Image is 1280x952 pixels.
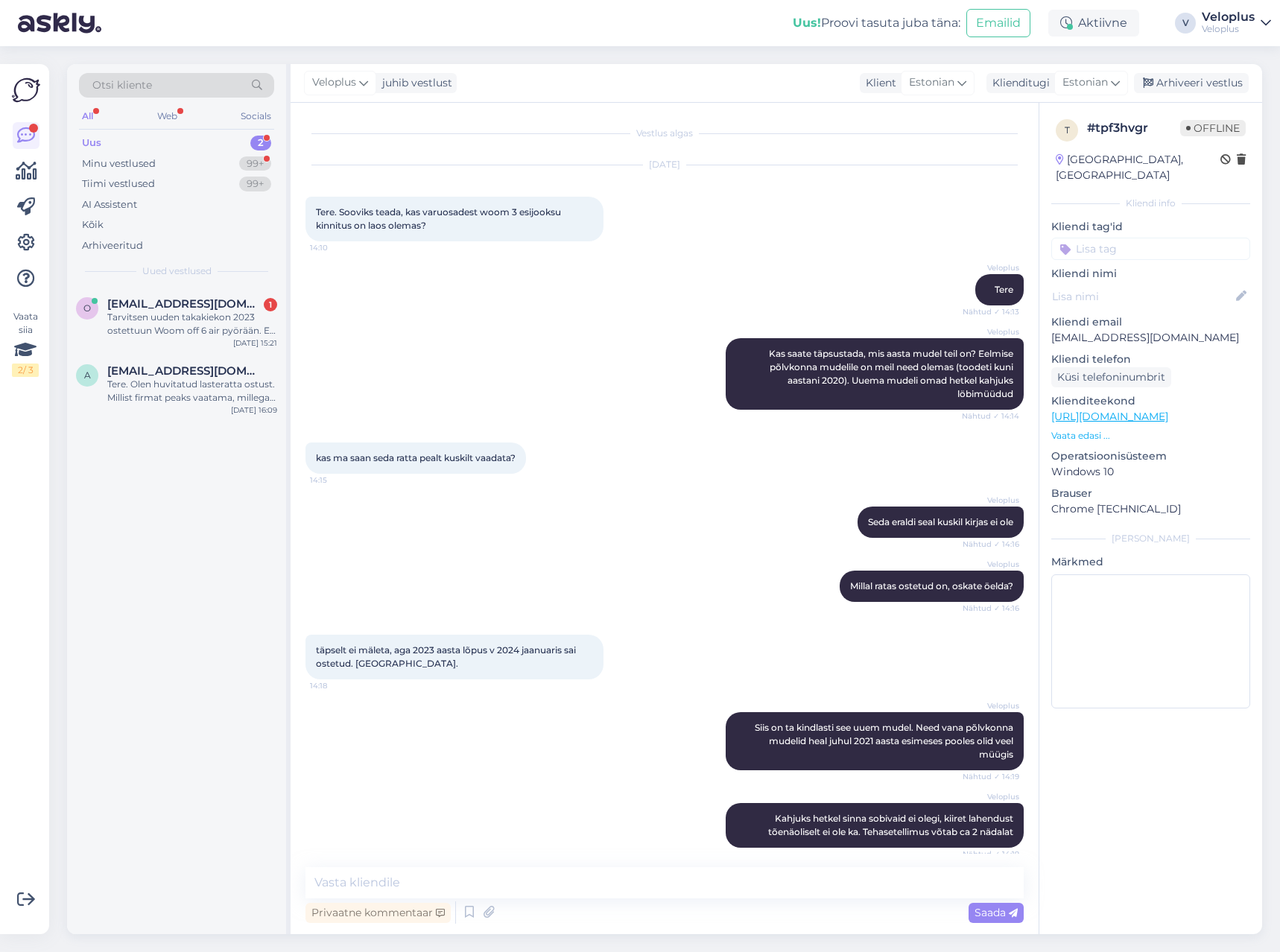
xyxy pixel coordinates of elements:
[963,848,1019,860] span: Nähtud ✓ 14:19
[305,158,1024,171] div: [DATE]
[12,310,39,377] div: Vaata siia
[963,791,1019,802] span: Veloplus
[316,644,578,669] span: täpselt ei mäleta, aga 2023 aasta lõpus v 2024 jaanuaris sai ostetud. [GEOGRAPHIC_DATA].
[1087,119,1180,137] div: # tpf3hvgr
[142,264,212,278] span: Uued vestlused
[310,242,366,253] span: 14:10
[1051,314,1250,330] p: Kliendi email
[962,410,1019,422] span: Nähtud ✓ 14:14
[1051,352,1250,367] p: Kliendi telefon
[1051,410,1168,423] a: [URL][DOMAIN_NAME]
[316,206,563,231] span: Tere. Sooviks teada, kas varuosadest woom 3 esijooksu kinnitus on laos olemas?
[755,722,1016,760] span: Siis on ta kindlasti see uuem mudel. Need vana põlvkonna mudelid heal juhul 2021 aasta esimeses p...
[83,302,91,314] span: o
[310,680,366,691] span: 14:18
[860,75,896,91] div: Klient
[963,262,1019,273] span: Veloplus
[239,177,271,191] div: 99+
[82,197,137,212] div: AI Assistent
[82,136,101,150] div: Uus
[909,74,954,91] span: Estonian
[1202,11,1271,35] a: VeloplusVeloplus
[1175,13,1196,34] div: V
[82,218,104,232] div: Kõik
[1051,464,1250,480] p: Windows 10
[963,771,1019,782] span: Nähtud ✓ 14:19
[82,156,156,171] div: Minu vestlused
[107,297,262,311] span: olli.honkanen81@gmail.com
[1180,120,1246,136] span: Offline
[82,177,155,191] div: Tiimi vestlused
[1051,197,1250,210] div: Kliendi info
[963,306,1019,317] span: Nähtud ✓ 14:13
[1202,23,1255,35] div: Veloplus
[963,539,1019,550] span: Nähtud ✓ 14:16
[82,238,143,253] div: Arhiveeritud
[1048,10,1139,37] div: Aktiivne
[1051,330,1250,346] p: [EMAIL_ADDRESS][DOMAIN_NAME]
[310,475,366,486] span: 14:15
[231,404,277,416] div: [DATE] 16:09
[107,311,277,337] div: Tarvitsen uuden takakiekon 2023 ostettuun Woom off 6 air pyörään. En osaa sanoa kumpi näistä on s...
[1062,74,1108,91] span: Estonian
[1051,367,1171,387] div: Küsi telefoninumbrit
[239,156,271,171] div: 99+
[264,298,277,311] div: 1
[154,107,180,126] div: Web
[1051,219,1250,235] p: Kliendi tag'id
[250,136,271,150] div: 2
[995,284,1013,295] span: Tere
[1056,152,1220,183] div: [GEOGRAPHIC_DATA], [GEOGRAPHIC_DATA]
[1051,448,1250,464] p: Operatsioonisüsteem
[868,516,1013,527] span: Seda eraldi seal kuskil kirjas ei ole
[84,369,91,381] span: a
[986,75,1050,91] div: Klienditugi
[963,700,1019,711] span: Veloplus
[975,906,1018,919] span: Saada
[1051,266,1250,282] p: Kliendi nimi
[1202,11,1255,23] div: Veloplus
[376,75,452,91] div: juhib vestlust
[793,16,821,30] b: Uus!
[1051,393,1250,409] p: Klienditeekond
[963,559,1019,570] span: Veloplus
[12,364,39,377] div: 2 / 3
[238,107,274,126] div: Socials
[12,76,40,104] img: Askly Logo
[1051,554,1250,570] p: Märkmed
[233,337,277,349] div: [DATE] 15:21
[1051,532,1250,545] div: [PERSON_NAME]
[768,813,1016,837] span: Kahjuks hetkel sinna sobivaid ei olegi, kiiret lahendust tõenäoliselt ei ole ka. Tehasetellimus v...
[1065,124,1070,136] span: t
[769,348,1016,399] span: Kas saate täpsustada, mis aasta mudel teil on? Eelmise põlvkonna mudelile on meil need olemas (to...
[305,903,451,923] div: Privaatne kommentaar
[963,495,1019,506] span: Veloplus
[107,364,262,378] span: anna@gmail.com
[963,603,1019,614] span: Nähtud ✓ 14:16
[963,326,1019,337] span: Veloplus
[1052,288,1233,305] input: Lisa nimi
[107,378,277,404] div: Tere. Olen huvitatud lasteratta ostust. Millist firmat peaks vaatama, millega võistlustel suurem ...
[1051,501,1250,517] p: Chrome [TECHNICAL_ID]
[1051,238,1250,260] input: Lisa tag
[1051,486,1250,501] p: Brauser
[92,77,152,93] span: Otsi kliente
[966,9,1030,37] button: Emailid
[850,580,1013,591] span: Millal ratas ostetud on, oskate öelda?
[312,74,356,91] span: Veloplus
[1051,429,1250,442] p: Vaata edasi ...
[793,14,960,32] div: Proovi tasuta juba täna:
[316,452,516,463] span: kas ma saan seda ratta pealt kuskilt vaadata?
[79,107,96,126] div: All
[305,127,1024,140] div: Vestlus algas
[1134,73,1249,93] div: Arhiveeri vestlus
